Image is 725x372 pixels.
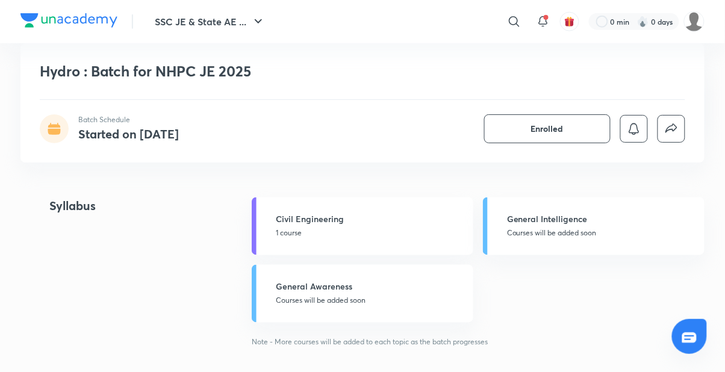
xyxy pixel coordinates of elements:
button: SSC JE & State AE ... [148,10,273,34]
p: Batch Schedule [78,114,179,125]
h5: Civil Engineering [276,213,466,226]
a: General AwarenessCourses will be added soon [252,265,473,323]
a: General IntelligenceCourses will be added soon [483,197,705,255]
a: Civil Engineering1 course [252,197,473,255]
p: Courses will be added soon [276,296,466,306]
button: avatar [560,12,579,31]
h4: Started on [DATE] [78,126,179,142]
h5: General Awareness [276,281,466,293]
img: streak [637,16,649,28]
img: Company Logo [20,13,117,28]
button: Enrolled [484,114,611,143]
img: avatar [564,16,575,27]
p: Courses will be added soon [507,228,697,239]
a: Company Logo [20,13,117,31]
img: Munna Singh [684,11,705,32]
h1: Hydro : Batch for NHPC JE 2025 [40,63,511,80]
h4: Syllabus [49,197,213,215]
span: Enrolled [531,123,564,135]
p: Note - More courses will be added to each topic as the batch progresses [252,337,705,348]
h5: General Intelligence [507,213,697,226]
p: 1 course [276,228,466,239]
